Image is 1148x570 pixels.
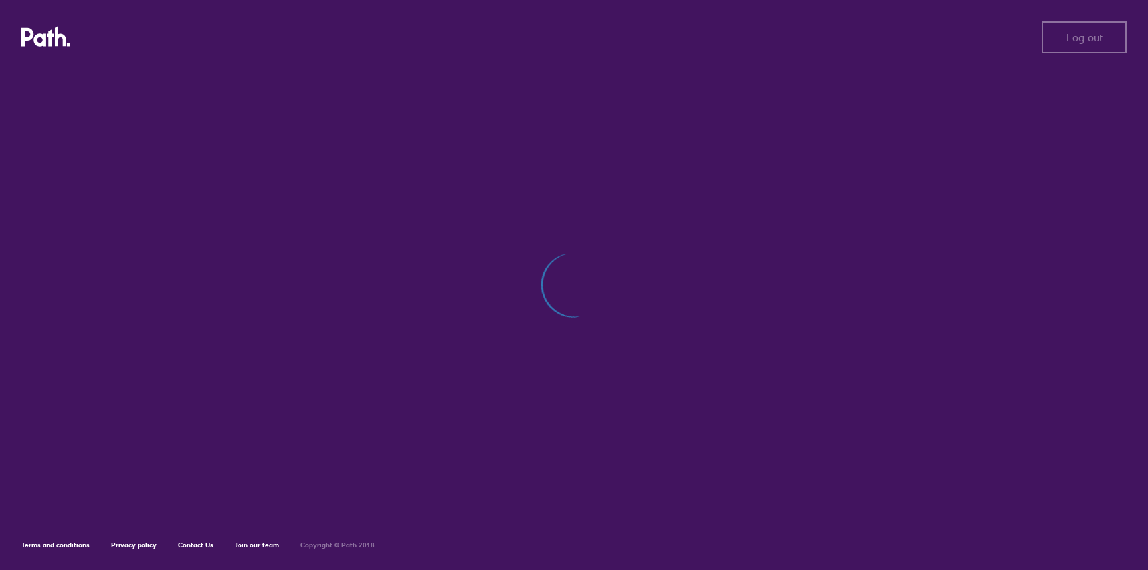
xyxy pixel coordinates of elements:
[21,541,90,549] a: Terms and conditions
[235,541,279,549] a: Join our team
[300,541,375,549] h6: Copyright © Path 2018
[1042,21,1127,53] button: Log out
[178,541,213,549] a: Contact Us
[111,541,157,549] a: Privacy policy
[1066,31,1103,43] span: Log out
